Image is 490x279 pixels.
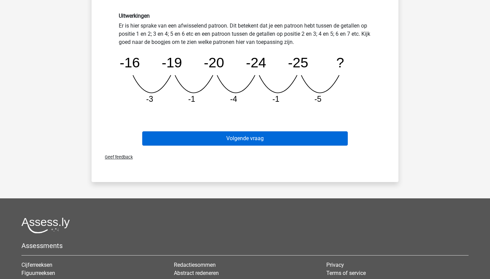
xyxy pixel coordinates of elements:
tspan: -16 [120,55,140,70]
tspan: -24 [246,55,266,70]
div: Er is hier sprake van een afwisselend patroon. Dit betekent dat je een patroon hebt tussen de get... [114,13,376,110]
a: Redactiesommen [174,262,216,268]
h5: Assessments [21,242,469,250]
tspan: -1 [273,95,280,103]
tspan: -1 [188,95,195,103]
a: Terms of service [326,270,366,276]
tspan: -3 [146,95,153,103]
button: Volgende vraag [142,131,348,146]
tspan: -25 [288,55,308,70]
h6: Uitwerkingen [119,13,371,19]
tspan: -20 [204,55,224,70]
a: Figuurreeksen [21,270,55,276]
tspan: -5 [314,95,322,103]
tspan: -19 [162,55,182,70]
tspan: -4 [230,95,237,103]
tspan: ? [336,55,344,70]
img: Assessly logo [21,217,70,233]
a: Privacy [326,262,344,268]
span: Geef feedback [99,154,133,160]
a: Abstract redeneren [174,270,219,276]
a: Cijferreeksen [21,262,52,268]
